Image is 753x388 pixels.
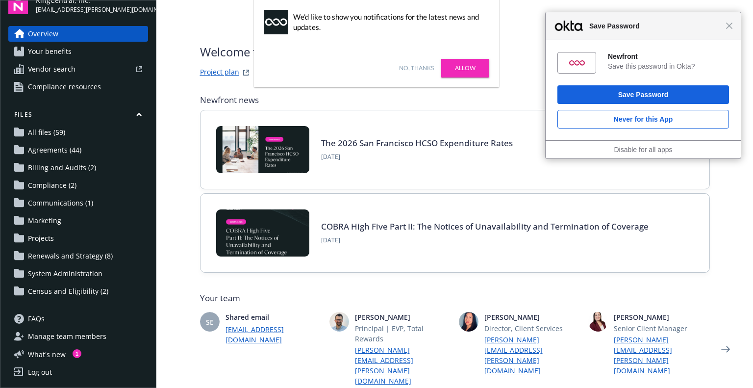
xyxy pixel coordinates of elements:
[614,146,672,154] a: Disable for all apps
[8,329,148,344] a: Manage team members
[28,364,52,380] div: Log out
[8,160,148,176] a: Billing and Audits (2)
[608,62,729,71] div: Save this password in Okta?
[216,126,309,173] img: BLOG+Card Image - Compliance - 2026 SF HCSO Expenditure Rates - 08-26-25.jpg
[28,44,72,59] span: Your benefits
[329,312,349,332] img: photo
[321,153,513,161] span: [DATE]
[28,311,45,327] span: FAQs
[200,43,349,61] span: Welcome to Navigator , Adri
[557,110,729,129] button: Never for this App
[206,317,214,327] span: SE
[8,61,148,77] a: Vendor search
[28,61,75,77] span: Vendor search
[8,213,148,229] a: Marketing
[28,266,102,282] span: System Administration
[321,236,649,245] span: [DATE]
[8,284,148,299] a: Census and Eligibility (2)
[441,59,489,78] a: Allow
[8,248,148,264] a: Renewals and Strategy (8)
[8,178,148,193] a: Compliance (2)
[459,312,478,332] img: photo
[200,292,710,304] span: Your team
[226,312,322,322] span: Shared email
[240,67,252,78] a: projectPlanWebsite
[399,64,434,73] a: No, thanks
[200,67,239,78] a: Project plan
[484,335,580,376] a: [PERSON_NAME][EMAIL_ADDRESS][PERSON_NAME][DOMAIN_NAME]
[614,323,710,334] span: Senior Client Manager
[28,231,54,246] span: Projects
[73,349,81,358] div: 1
[569,55,585,71] img: +B+vgzAAAABklEQVQDAAQbn1C0wXeJAAAAAElFTkSuQmCC
[355,312,451,322] span: [PERSON_NAME]
[28,142,81,158] span: Agreements (44)
[8,349,81,360] button: What's new1
[36,5,148,14] span: [EMAIL_ADDRESS][PERSON_NAME][DOMAIN_NAME]
[8,142,148,158] a: Agreements (44)
[588,312,608,332] img: photo
[484,312,580,322] span: [PERSON_NAME]
[614,335,710,376] a: [PERSON_NAME][EMAIL_ADDRESS][PERSON_NAME][DOMAIN_NAME]
[355,345,451,386] a: [PERSON_NAME][EMAIL_ADDRESS][PERSON_NAME][DOMAIN_NAME]
[718,341,733,357] a: Next
[28,79,101,95] span: Compliance resources
[8,110,148,123] button: Files
[28,160,96,176] span: Billing and Audits (2)
[8,311,148,327] a: FAQs
[28,349,66,360] span: What ' s new
[355,323,451,344] span: Principal | EVP, Total Rewards
[8,79,148,95] a: Compliance resources
[28,284,108,299] span: Census and Eligibility (2)
[216,209,309,257] img: BLOG-Card Image - Compliance - COBRA High Five Pt 2 - 08-21-25.jpg
[28,195,93,211] span: Communications (1)
[28,125,65,140] span: All files (59)
[8,125,148,140] a: All files (59)
[557,85,729,104] button: Save Password
[226,324,322,345] a: [EMAIL_ADDRESS][DOMAIN_NAME]
[8,44,148,59] a: Your benefits
[614,312,710,322] span: [PERSON_NAME]
[726,22,733,29] span: Close
[200,94,259,106] span: Newfront news
[8,231,148,246] a: Projects
[8,266,148,282] a: System Administration
[28,26,58,42] span: Overview
[321,137,513,149] a: The 2026 San Francisco HCSO Expenditure Rates
[28,213,61,229] span: Marketing
[8,195,148,211] a: Communications (1)
[484,323,580,334] span: Director, Client Services
[8,26,148,42] a: Overview
[28,248,113,264] span: Renewals and Strategy (8)
[321,221,649,232] a: COBRA High Five Part II: The Notices of Unavailability and Termination of Coverage
[28,329,106,344] span: Manage team members
[293,12,484,32] div: We'd like to show you notifications for the latest news and updates.
[584,20,726,32] span: Save Password
[608,52,729,61] div: Newfront
[28,178,76,193] span: Compliance (2)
